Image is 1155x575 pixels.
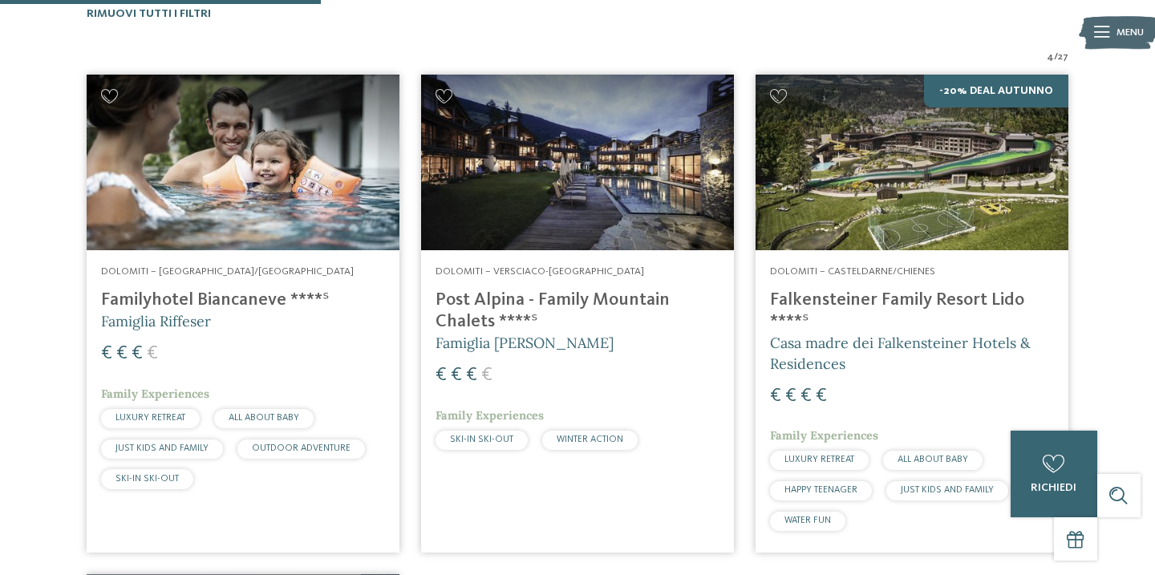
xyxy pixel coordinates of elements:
[147,344,158,363] span: €
[116,344,128,363] span: €
[436,266,644,277] span: Dolomiti – Versciaco-[GEOGRAPHIC_DATA]
[101,387,209,401] span: Family Experiences
[451,366,462,385] span: €
[101,312,211,330] span: Famiglia Riffeser
[784,516,831,525] span: WATER FUN
[132,344,143,363] span: €
[1031,482,1076,493] span: richiedi
[756,75,1068,250] img: Cercate un hotel per famiglie? Qui troverete solo i migliori!
[421,75,734,250] img: Post Alpina - Family Mountain Chalets ****ˢ
[436,366,447,385] span: €
[800,387,812,406] span: €
[115,413,185,423] span: LUXURY RETREAT
[770,266,935,277] span: Dolomiti – Casteldarne/Chienes
[481,366,492,385] span: €
[770,428,878,443] span: Family Experiences
[770,387,781,406] span: €
[436,334,614,352] span: Famiglia [PERSON_NAME]
[1058,50,1068,64] span: 27
[87,75,399,553] a: Cercate un hotel per famiglie? Qui troverete solo i migliori! Dolomiti – [GEOGRAPHIC_DATA]/[GEOGR...
[901,485,994,495] span: JUST KIDS AND FAMILY
[756,75,1068,553] a: Cercate un hotel per famiglie? Qui troverete solo i migliori! -20% Deal Autunno Dolomiti – Castel...
[770,290,1054,333] h4: Falkensteiner Family Resort Lido ****ˢ
[784,485,857,495] span: HAPPY TEENAGER
[1047,50,1054,64] span: 4
[450,435,513,444] span: SKI-IN SKI-OUT
[466,366,477,385] span: €
[421,75,734,553] a: Cercate un hotel per famiglie? Qui troverete solo i migliori! Dolomiti – Versciaco-[GEOGRAPHIC_DA...
[436,408,544,423] span: Family Experiences
[1011,431,1097,517] a: richiedi
[557,435,623,444] span: WINTER ACTION
[252,443,351,453] span: OUTDOOR ADVENTURE
[229,413,299,423] span: ALL ABOUT BABY
[898,455,968,464] span: ALL ABOUT BABY
[87,75,399,250] img: Cercate un hotel per famiglie? Qui troverete solo i migliori!
[115,474,179,484] span: SKI-IN SKI-OUT
[1054,50,1058,64] span: /
[770,334,1031,372] span: Casa madre dei Falkensteiner Hotels & Residences
[101,344,112,363] span: €
[115,443,209,453] span: JUST KIDS AND FAMILY
[784,455,854,464] span: LUXURY RETREAT
[101,266,354,277] span: Dolomiti – [GEOGRAPHIC_DATA]/[GEOGRAPHIC_DATA]
[785,387,796,406] span: €
[101,290,385,311] h4: Familyhotel Biancaneve ****ˢ
[436,290,719,333] h4: Post Alpina - Family Mountain Chalets ****ˢ
[816,387,827,406] span: €
[87,8,211,19] span: Rimuovi tutti i filtri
